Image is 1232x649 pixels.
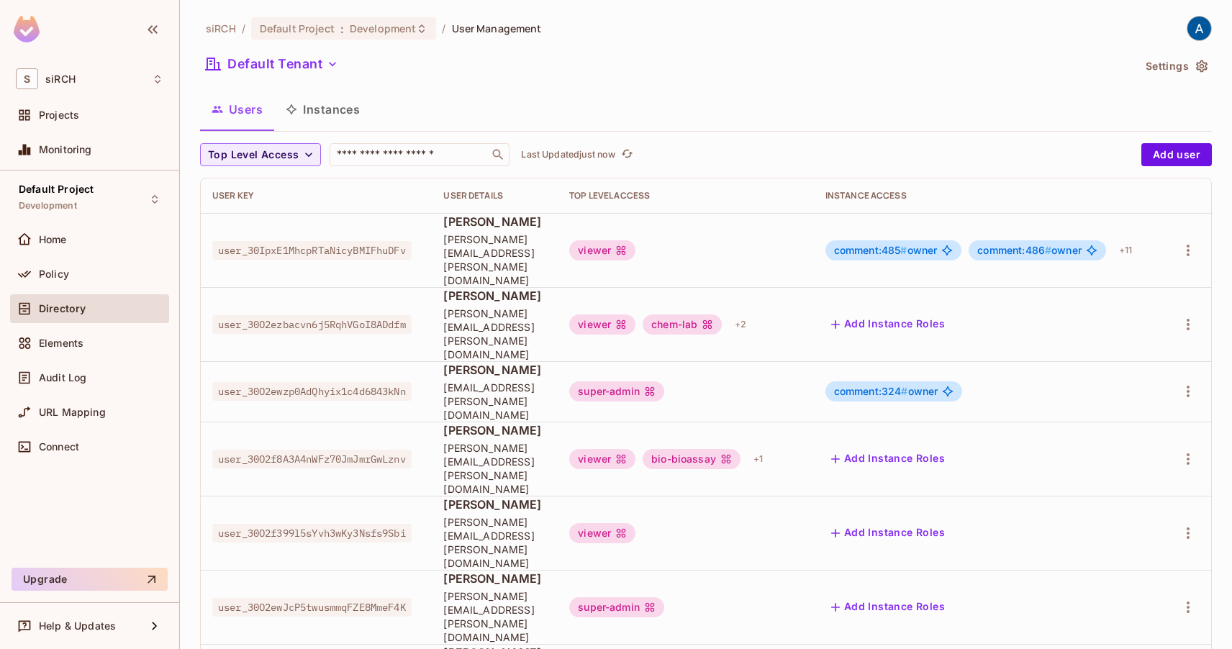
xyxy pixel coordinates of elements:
[569,381,664,401] div: super-admin
[834,244,907,256] span: comment:485
[242,22,245,35] li: /
[39,268,69,280] span: Policy
[825,313,951,336] button: Add Instance Roles
[834,245,938,256] span: owner
[443,515,546,570] span: [PERSON_NAME][EMAIL_ADDRESS][PERSON_NAME][DOMAIN_NAME]
[19,200,77,212] span: Development
[212,524,412,543] span: user_30O2f399l5sYvh3wKy3Nsfs9Sbi
[443,496,546,512] span: [PERSON_NAME]
[212,241,412,260] span: user_30IpxE1MhcpRTaNicyBMIFhuDFv
[39,407,106,418] span: URL Mapping
[443,214,546,230] span: [PERSON_NAME]
[212,450,412,468] span: user_30O2f8A3A4nWFz70JmJmrGwLznv
[825,448,951,471] button: Add Instance Roles
[45,73,76,85] span: Workspace: siRCH
[615,146,635,163] span: Click to refresh data
[443,232,546,287] span: [PERSON_NAME][EMAIL_ADDRESS][PERSON_NAME][DOMAIN_NAME]
[1187,17,1211,40] img: Alison Thomson
[901,385,907,397] span: #
[569,314,635,335] div: viewer
[443,307,546,361] span: [PERSON_NAME][EMAIL_ADDRESS][PERSON_NAME][DOMAIN_NAME]
[621,147,633,162] span: refresh
[900,244,907,256] span: #
[618,146,635,163] button: refresh
[260,22,335,35] span: Default Project
[1113,239,1138,262] div: + 11
[977,245,1082,256] span: owner
[443,362,546,378] span: [PERSON_NAME]
[212,190,420,201] div: User Key
[1140,55,1212,78] button: Settings
[443,190,546,201] div: User Details
[39,441,79,453] span: Connect
[443,441,546,496] span: [PERSON_NAME][EMAIL_ADDRESS][PERSON_NAME][DOMAIN_NAME]
[1045,244,1051,256] span: #
[569,190,802,201] div: Top Level Access
[39,372,86,383] span: Audit Log
[442,22,445,35] li: /
[212,382,412,401] span: user_30O2ewzp0AdQhyix1c4d6843kNn
[12,568,168,591] button: Upgrade
[200,53,344,76] button: Default Tenant
[443,381,546,422] span: [EMAIL_ADDRESS][PERSON_NAME][DOMAIN_NAME]
[39,109,79,121] span: Projects
[14,16,40,42] img: SReyMgAAAABJRU5ErkJggg==
[212,598,412,617] span: user_30O2ewJcP5twusmmqFZE8MmeF4K
[443,422,546,438] span: [PERSON_NAME]
[825,190,1152,201] div: Instance Access
[19,183,94,195] span: Default Project
[206,22,236,35] span: the active workspace
[569,597,664,617] div: super-admin
[39,303,86,314] span: Directory
[200,91,274,127] button: Users
[350,22,416,35] span: Development
[443,589,546,644] span: [PERSON_NAME][EMAIL_ADDRESS][PERSON_NAME][DOMAIN_NAME]
[16,68,38,89] span: S
[834,385,908,397] span: comment:324
[569,449,635,469] div: viewer
[825,522,951,545] button: Add Instance Roles
[452,22,542,35] span: User Management
[729,313,752,336] div: + 2
[643,449,740,469] div: bio-bioassay
[643,314,722,335] div: chem-lab
[340,23,345,35] span: :
[200,143,321,166] button: Top Level Access
[569,240,635,260] div: viewer
[569,523,635,543] div: viewer
[521,149,615,160] p: Last Updated just now
[443,571,546,586] span: [PERSON_NAME]
[39,620,116,632] span: Help & Updates
[443,288,546,304] span: [PERSON_NAME]
[834,386,938,397] span: owner
[825,596,951,619] button: Add Instance Roles
[274,91,371,127] button: Instances
[39,144,92,155] span: Monitoring
[39,337,83,349] span: Elements
[1141,143,1212,166] button: Add user
[977,244,1051,256] span: comment:486
[208,146,299,164] span: Top Level Access
[39,234,67,245] span: Home
[212,315,412,334] span: user_30O2ezbacvn6j5RqhVGoI8ADdfm
[748,448,769,471] div: + 1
